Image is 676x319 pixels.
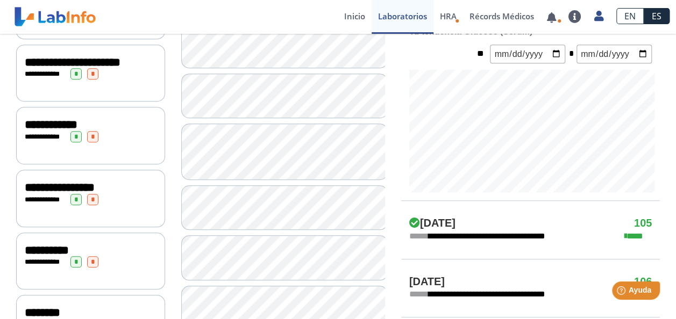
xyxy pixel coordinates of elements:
[580,277,664,307] iframe: Help widget launcher
[409,275,445,288] h4: [DATE]
[440,11,457,21] span: HRA
[490,45,565,63] input: mm/dd/yyyy
[644,8,670,24] a: ES
[634,217,652,230] h4: 105
[577,45,652,63] input: mm/dd/yyyy
[634,275,652,288] h4: 106
[409,217,456,230] h4: [DATE]
[616,8,644,24] a: EN
[409,27,532,36] b: Tu tendencia Glucose (Serum)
